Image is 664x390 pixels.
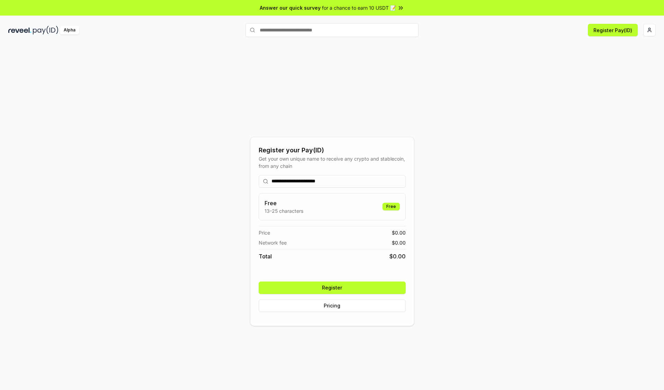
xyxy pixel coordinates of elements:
[260,4,321,11] span: Answer our quick survey
[382,203,400,210] div: Free
[389,252,406,260] span: $ 0.00
[259,145,406,155] div: Register your Pay(ID)
[392,239,406,246] span: $ 0.00
[588,24,638,36] button: Register Pay(ID)
[8,26,31,35] img: reveel_dark
[33,26,58,35] img: pay_id
[322,4,396,11] span: for a chance to earn 10 USDT 📝
[259,155,406,170] div: Get your own unique name to receive any crypto and stablecoin, from any chain
[259,252,272,260] span: Total
[60,26,79,35] div: Alpha
[392,229,406,236] span: $ 0.00
[259,299,406,312] button: Pricing
[259,239,287,246] span: Network fee
[265,199,303,207] h3: Free
[259,229,270,236] span: Price
[259,282,406,294] button: Register
[265,207,303,215] p: 13-25 characters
